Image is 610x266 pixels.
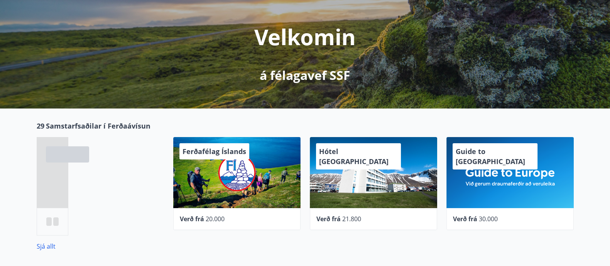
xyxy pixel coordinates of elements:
[37,242,56,251] a: Sjá allt
[342,215,361,223] span: 21.800
[260,67,350,84] p: á félagavef SSF
[254,22,356,51] p: Velkomin
[206,215,225,223] span: 20.000
[479,215,498,223] span: 30.000
[180,215,204,223] span: Verð frá
[316,215,341,223] span: Verð frá
[456,147,525,166] span: Guide to [GEOGRAPHIC_DATA]
[37,121,44,131] span: 29
[46,121,150,131] span: Samstarfsaðilar í Ferðaávísun
[182,147,246,156] span: Ferðafélag Íslands
[319,147,389,166] span: Hótel [GEOGRAPHIC_DATA]
[453,215,477,223] span: Verð frá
